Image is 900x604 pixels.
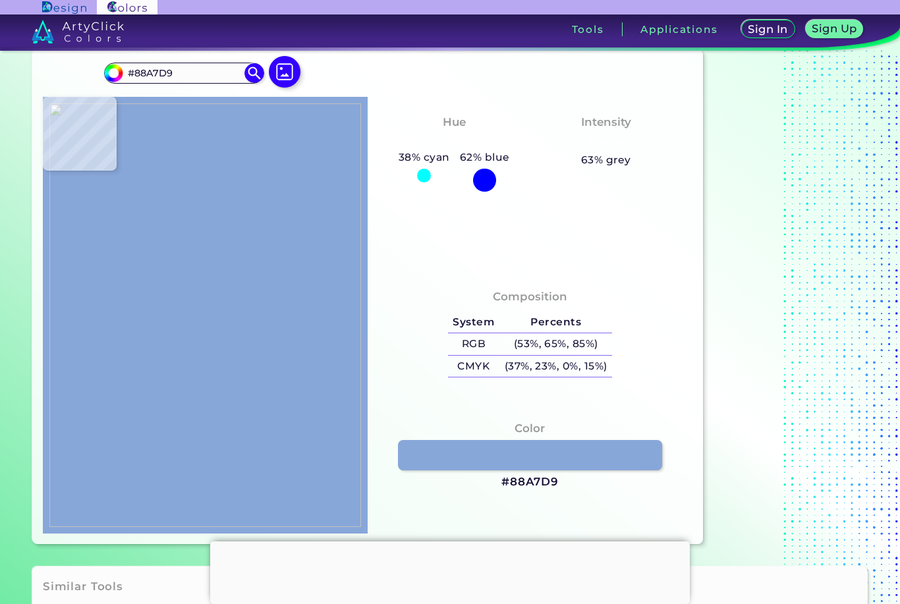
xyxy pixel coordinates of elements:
[443,113,466,132] h4: Hue
[411,134,497,150] h3: Tealish Blue
[581,151,631,169] h5: 63% grey
[32,20,125,43] img: logo_artyclick_colors_white.svg
[581,113,631,132] h4: Intensity
[493,287,567,306] h4: Composition
[42,1,86,14] img: ArtyClick Design logo
[448,333,499,355] h5: RGB
[515,419,545,438] h4: Color
[499,312,612,333] h5: Percents
[455,149,515,166] h5: 62% blue
[49,103,361,527] img: 1ffae521-0718-4761-ac53-3f4649e9bead
[743,20,793,38] a: Sign In
[581,134,631,150] h3: Pastel
[750,24,787,34] h5: Sign In
[448,312,499,333] h5: System
[501,474,559,490] h3: #88A7D9
[448,356,499,377] h5: CMYK
[499,333,612,355] h5: (53%, 65%, 85%)
[210,541,690,601] iframe: Advertisement
[814,24,856,34] h5: Sign Up
[640,24,717,34] h3: Applications
[269,56,300,88] img: icon picture
[123,64,246,82] input: type color..
[572,24,604,34] h3: Tools
[808,20,861,38] a: Sign Up
[499,356,612,377] h5: (37%, 23%, 0%, 15%)
[244,63,264,83] img: icon search
[393,149,455,166] h5: 38% cyan
[43,579,123,595] h3: Similar Tools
